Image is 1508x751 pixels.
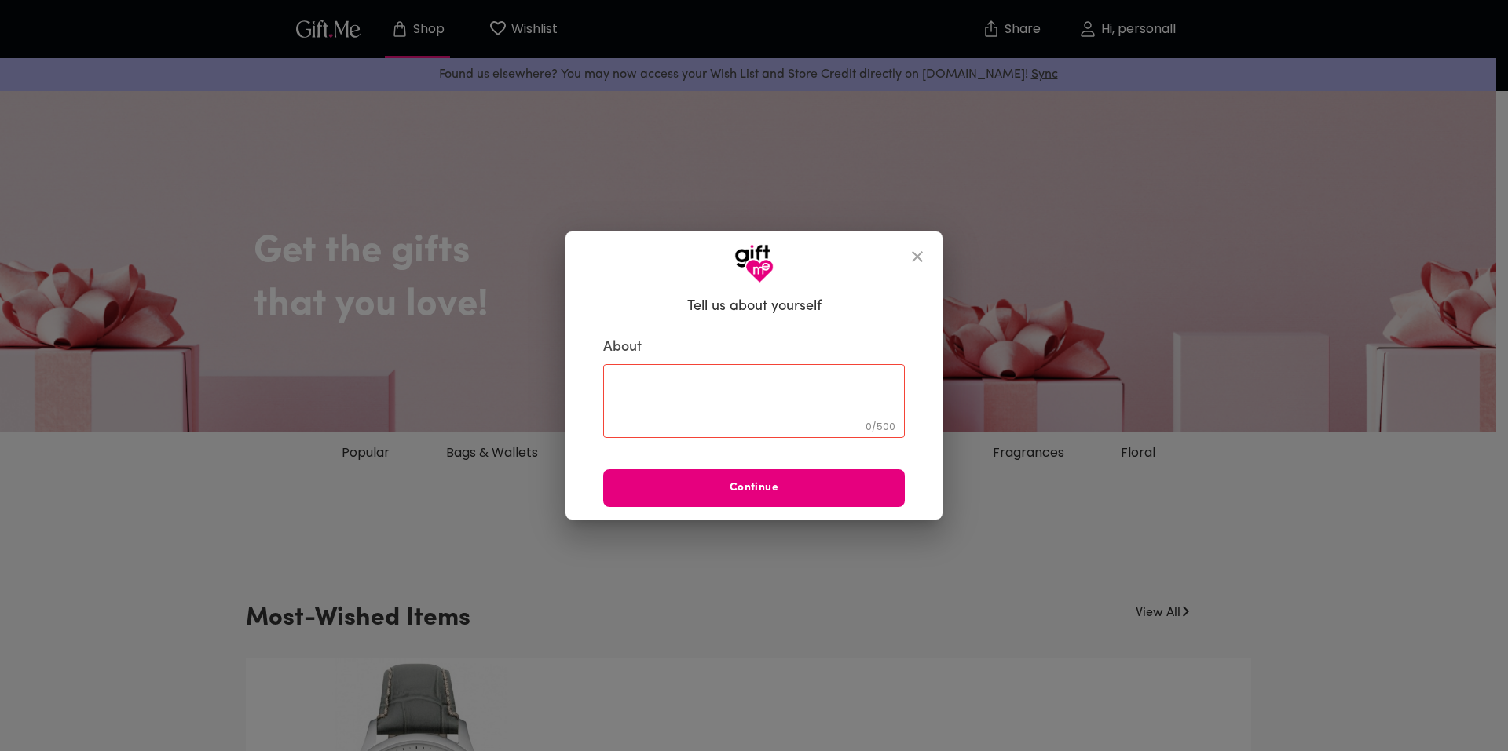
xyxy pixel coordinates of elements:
[603,479,905,497] span: Continue
[899,238,936,275] button: close
[603,338,905,357] label: About
[687,297,822,316] h6: Tell us about yourself
[866,420,895,433] span: 0 / 500
[734,244,774,283] img: GiftMe Logo
[603,469,905,507] button: Continue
